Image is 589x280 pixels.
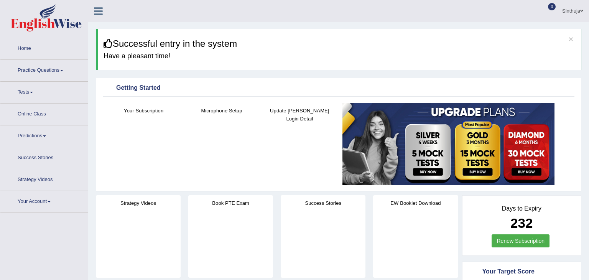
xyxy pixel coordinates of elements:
[0,104,88,123] a: Online Class
[104,39,575,49] h3: Successful entry in the system
[0,60,88,79] a: Practice Questions
[105,82,573,94] div: Getting Started
[510,216,533,231] b: 232
[96,199,181,207] h4: Strategy Videos
[104,53,575,60] h4: Have a pleasant time!
[281,199,365,207] h4: Success Stories
[492,234,550,247] a: Renew Subscription
[186,107,257,115] h4: Microphone Setup
[0,125,88,145] a: Predictions
[188,199,273,207] h4: Book PTE Exam
[471,205,573,212] h4: Days to Expiry
[109,107,179,115] h4: Your Subscription
[373,199,458,207] h4: EW Booklet Download
[569,35,573,43] button: ×
[265,107,335,123] h4: Update [PERSON_NAME] Login Detail
[0,82,88,101] a: Tests
[471,266,573,278] div: Your Target Score
[0,191,88,210] a: Your Account
[0,38,88,57] a: Home
[342,103,554,185] img: small5.jpg
[0,147,88,166] a: Success Stories
[0,169,88,188] a: Strategy Videos
[548,3,556,10] span: 0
